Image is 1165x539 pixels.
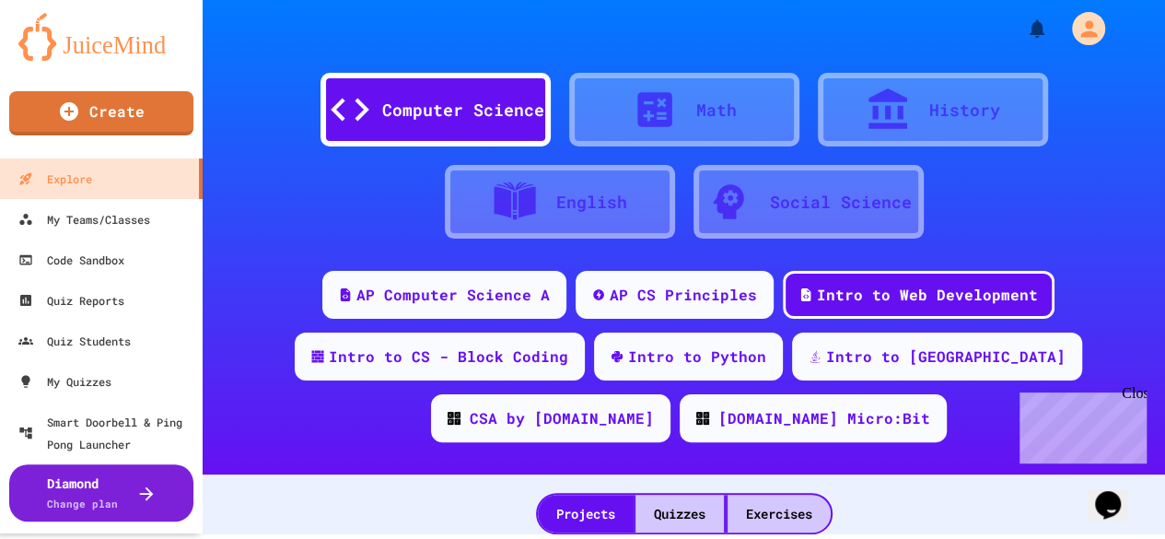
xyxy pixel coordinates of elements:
iframe: chat widget [1088,465,1147,521]
div: Explore [18,168,92,190]
div: Quiz Students [18,330,131,352]
div: My Quizzes [18,370,111,393]
div: Quiz Reports [18,289,124,311]
div: [DOMAIN_NAME] Micro:Bit [718,407,930,429]
div: Intro to Web Development [817,284,1038,306]
div: Social Science [770,190,912,215]
div: Smart Doorbell & Ping Pong Launcher [18,411,195,455]
div: Chat with us now!Close [7,7,127,117]
div: Exercises [728,495,831,533]
div: My Notifications [992,13,1053,44]
img: logo-orange.svg [18,13,184,61]
div: My Account [1053,7,1110,50]
span: Change plan [47,497,118,510]
div: AP CS Principles [610,284,757,306]
div: Intro to Python [628,346,766,368]
div: Quizzes [635,495,724,533]
div: Diamond [47,474,118,512]
div: CSA by [DOMAIN_NAME] [470,407,654,429]
a: Create [9,91,193,135]
div: Code Sandbox [18,249,124,271]
div: Intro to [GEOGRAPHIC_DATA] [826,346,1066,368]
iframe: chat widget [1012,385,1147,463]
button: DiamondChange plan [9,464,193,521]
div: English [556,190,627,215]
div: Computer Science [382,98,544,123]
div: My Teams/Classes [18,208,150,230]
div: Projects [538,495,634,533]
div: Math [696,98,737,123]
img: CODE_logo_RGB.png [448,412,460,425]
div: AP Computer Science A [356,284,550,306]
div: Intro to CS - Block Coding [329,346,568,368]
div: History [929,98,1000,123]
img: CODE_logo_RGB.png [696,412,709,425]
